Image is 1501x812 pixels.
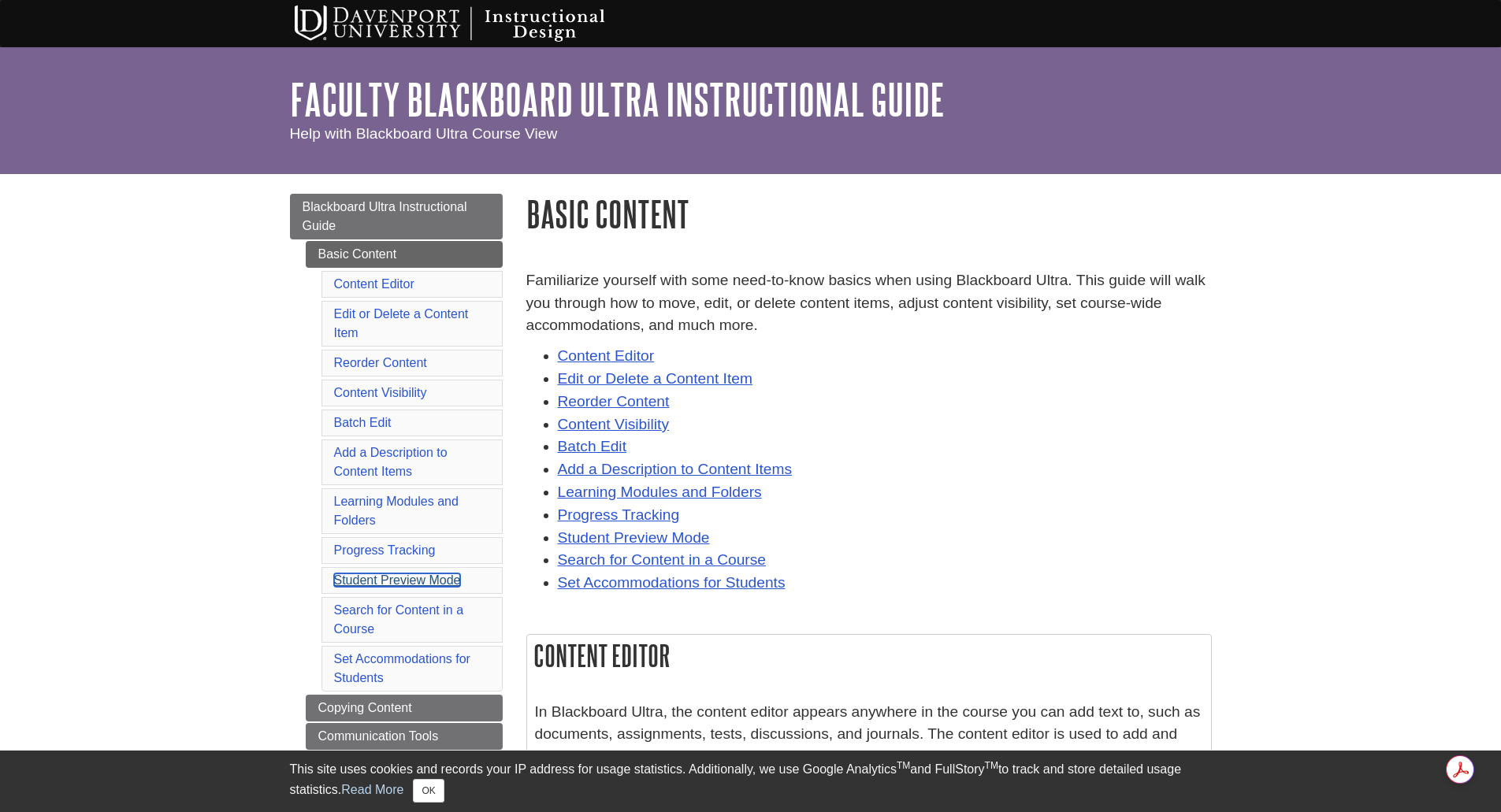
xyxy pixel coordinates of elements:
div: This site uses cookies and records your IP address for usage statistics. Additionally, we use Goo... [290,760,1212,803]
a: Add a Description to Content Items [558,461,793,477]
a: Content Editor [558,347,655,364]
a: Blackboard Ultra Instructional Guide [290,194,503,239]
p: In Blackboard Ultra, the content editor appears anywhere in the course you can add text to, such ... [535,701,1203,792]
p: Familiarize yourself with some need-to-know basics when using Blackboard Ultra. This guide will w... [526,269,1212,337]
a: Search for Content in a Course [558,551,767,568]
a: Add a Description to Content Items [334,446,448,478]
a: Set Accommodations for Students [334,652,470,684]
h2: Content Editor [527,635,1211,677]
a: Progress Tracking [558,506,680,523]
a: Progress Tracking [334,543,436,557]
sup: TM [985,760,998,771]
a: Faculty Blackboard Ultra Instructional Guide [290,75,945,124]
a: Content Visibility [334,386,427,399]
a: Basic Content [306,241,503,268]
a: Student Preview Mode [334,573,461,587]
a: Student Preview Mode [558,529,710,546]
a: Content Visibility [558,416,670,432]
a: Learning Modules and Folders [558,484,762,500]
span: Help with Blackboard Ultra Course View [290,125,558,142]
a: Edit or Delete a Content Item [558,370,752,387]
a: Set Accommodations for Students [558,574,786,591]
a: Learning Modules and Folders [334,495,459,527]
a: Search for Content in a Course [334,603,464,636]
button: Close [413,779,444,803]
span: Blackboard Ultra Instructional Guide [303,200,467,232]
h1: Basic Content [526,194,1212,234]
sup: TM [897,760,910,771]
a: Communication Tools [306,723,503,750]
a: Edit or Delete a Content Item [334,307,469,339]
a: Batch Edit [558,438,626,454]
a: Reorder Content [334,356,427,369]
a: Read More [341,783,403,796]
a: Batch Edit [334,416,392,429]
a: Reorder Content [558,393,670,410]
img: Davenport University Instructional Design [282,4,660,43]
a: Copying Content [306,695,503,721]
a: Content Editor [334,277,414,291]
